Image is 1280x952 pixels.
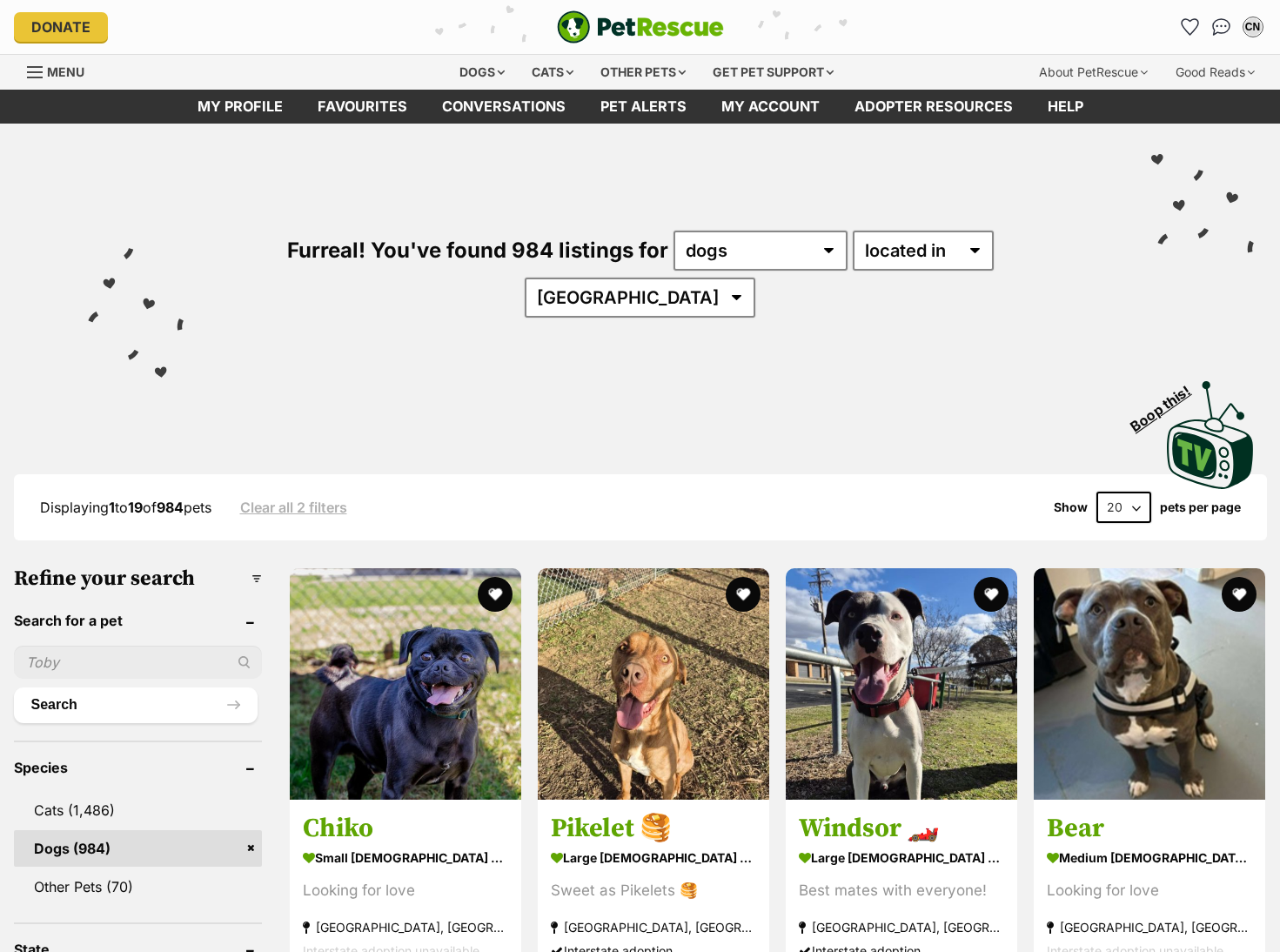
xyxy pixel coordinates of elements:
[799,846,1004,871] strong: large [DEMOGRAPHIC_DATA] Dog
[425,90,583,124] a: conversations
[14,687,258,722] button: Search
[551,880,756,903] div: Sweet as Pikelets 🥞
[157,499,184,516] strong: 984
[799,880,1004,903] div: Best mates with everyone!
[14,792,262,828] a: Cats (1,486)
[1128,372,1208,434] span: Boop this!
[290,568,521,800] img: Chiko - Chihuahua x Pug Dog
[478,577,513,612] button: favourite
[14,567,262,591] h3: Refine your search
[47,64,84,79] span: Menu
[1163,55,1267,90] div: Good Reads
[14,760,262,775] header: Species
[1176,13,1204,41] a: Favourites
[704,90,837,124] a: My account
[1030,90,1101,124] a: Help
[27,55,97,86] a: Menu
[240,499,347,515] a: Clear all 2 filters
[538,568,769,800] img: Pikelet 🥞 - Rhodesian Ridgeback Dog
[551,916,756,940] strong: [GEOGRAPHIC_DATA], [GEOGRAPHIC_DATA]
[1047,846,1252,871] strong: medium [DEMOGRAPHIC_DATA] Dog
[1176,13,1267,41] ul: Account quick links
[726,577,761,612] button: favourite
[974,577,1009,612] button: favourite
[786,568,1017,800] img: Windsor 🏎️ - Bull Arab Dog
[588,55,698,90] div: Other pets
[557,10,724,44] a: PetRescue
[14,613,262,628] header: Search for a pet
[799,813,1004,846] h3: Windsor 🏎️
[1047,813,1252,846] h3: Bear
[180,90,300,124] a: My profile
[1054,500,1088,514] span: Show
[837,90,1030,124] a: Adopter resources
[700,55,846,90] div: Get pet support
[1034,568,1265,800] img: Bear - American Staffordshire Terrier Dog
[40,499,211,516] span: Displaying to of pets
[109,499,115,516] strong: 1
[1167,365,1254,493] a: Boop this!
[583,90,704,124] a: Pet alerts
[1027,55,1160,90] div: About PetRescue
[447,55,517,90] div: Dogs
[14,646,262,679] input: Toby
[14,830,262,867] a: Dogs (984)
[14,868,262,905] a: Other Pets (70)
[303,916,508,940] strong: [GEOGRAPHIC_DATA], [GEOGRAPHIC_DATA]
[519,55,586,90] div: Cats
[14,12,108,42] a: Donate
[1047,880,1252,903] div: Looking for love
[1244,18,1262,36] div: CN
[287,238,668,263] span: Furreal! You've found 984 listings for
[1212,18,1230,36] img: chat-41dd97257d64d25036548639549fe6c8038ab92f7586957e7f3b1b290dea8141.svg
[1208,13,1236,41] a: Conversations
[303,813,508,846] h3: Chiko
[300,90,425,124] a: Favourites
[303,880,508,903] div: Looking for love
[1167,381,1254,489] img: PetRescue TV logo
[799,916,1004,940] strong: [GEOGRAPHIC_DATA], [GEOGRAPHIC_DATA]
[1160,500,1241,514] label: pets per page
[1047,916,1252,940] strong: [GEOGRAPHIC_DATA], [GEOGRAPHIC_DATA]
[303,846,508,871] strong: small [DEMOGRAPHIC_DATA] Dog
[128,499,143,516] strong: 19
[1239,13,1267,41] button: My account
[557,10,724,44] img: logo-e224e6f780fb5917bec1dbf3a21bbac754714ae5b6737aabdf751b685950b380.svg
[551,813,756,846] h3: Pikelet 🥞
[1222,577,1257,612] button: favourite
[551,846,756,871] strong: large [DEMOGRAPHIC_DATA] Dog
